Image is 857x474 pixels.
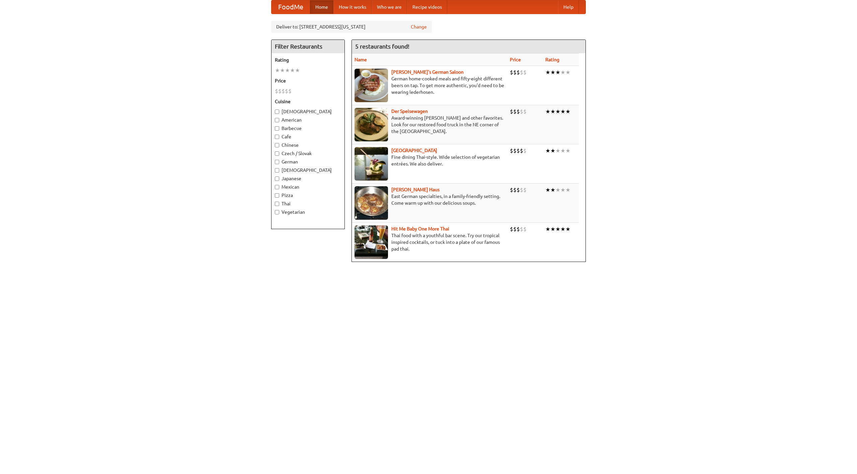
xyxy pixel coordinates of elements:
p: East German specialties, in a family-friendly setting. Come warm up with our delicious soups. [355,193,504,206]
li: $ [520,147,523,154]
label: Czech / Slovak [275,150,341,157]
a: Name [355,57,367,62]
p: Award-winning [PERSON_NAME] and other favorites. Look for our restored food truck in the NE corne... [355,115,504,135]
a: Hit Me Baby One More Thai [391,226,449,231]
li: ★ [565,108,570,115]
img: satay.jpg [355,147,388,181]
li: $ [282,87,285,95]
label: German [275,158,341,165]
a: Who we are [372,0,407,14]
img: speisewagen.jpg [355,108,388,141]
label: American [275,117,341,123]
li: ★ [555,69,560,76]
input: Vegetarian [275,210,279,214]
p: German home-cooked meals and fifty-eight different beers on tap. To get more authentic, you'd nee... [355,75,504,95]
li: $ [285,87,288,95]
li: $ [517,147,520,154]
a: FoodMe [271,0,310,14]
li: ★ [545,147,550,154]
a: [PERSON_NAME] Haus [391,187,440,192]
li: $ [523,69,527,76]
label: Barbecue [275,125,341,132]
li: ★ [545,186,550,194]
li: $ [513,225,517,233]
input: Cafe [275,135,279,139]
a: Price [510,57,521,62]
li: ★ [565,225,570,233]
li: $ [510,147,513,154]
li: $ [510,69,513,76]
li: $ [523,186,527,194]
a: Der Speisewagen [391,109,428,114]
div: Deliver to: [STREET_ADDRESS][US_STATE] [271,21,432,33]
li: $ [275,87,278,95]
input: Japanese [275,177,279,181]
li: $ [523,147,527,154]
ng-pluralize: 5 restaurants found! [355,43,409,50]
a: Help [558,0,579,14]
input: American [275,118,279,122]
li: $ [517,225,520,233]
li: ★ [555,147,560,154]
li: $ [520,108,523,115]
h4: Filter Restaurants [271,40,344,53]
input: Barbecue [275,126,279,131]
li: ★ [555,108,560,115]
li: ★ [285,67,290,74]
label: Mexican [275,184,341,190]
label: [DEMOGRAPHIC_DATA] [275,108,341,115]
li: $ [510,225,513,233]
li: $ [513,147,517,154]
li: $ [513,69,517,76]
li: ★ [545,108,550,115]
li: ★ [550,108,555,115]
li: ★ [550,69,555,76]
label: Vegetarian [275,209,341,215]
h5: Rating [275,57,341,63]
li: ★ [565,69,570,76]
label: Cafe [275,133,341,140]
a: Rating [545,57,559,62]
li: ★ [275,67,280,74]
li: $ [520,225,523,233]
li: $ [517,69,520,76]
p: Thai food with a youthful bar scene. Try our tropical inspired cocktails, or tuck into a plate of... [355,232,504,252]
img: kohlhaus.jpg [355,186,388,220]
li: ★ [555,225,560,233]
li: $ [517,186,520,194]
h5: Cuisine [275,98,341,105]
a: [GEOGRAPHIC_DATA] [391,148,437,153]
input: Pizza [275,193,279,198]
li: $ [523,108,527,115]
li: ★ [280,67,285,74]
a: How it works [333,0,372,14]
input: Czech / Slovak [275,151,279,156]
li: ★ [545,69,550,76]
li: $ [513,108,517,115]
li: ★ [550,186,555,194]
label: Chinese [275,142,341,148]
label: Pizza [275,192,341,199]
a: Recipe videos [407,0,447,14]
li: $ [520,69,523,76]
li: ★ [560,69,565,76]
li: ★ [545,225,550,233]
label: Japanese [275,175,341,182]
input: [DEMOGRAPHIC_DATA] [275,110,279,114]
li: ★ [565,186,570,194]
li: ★ [550,225,555,233]
a: Change [411,23,427,30]
input: German [275,160,279,164]
li: $ [510,108,513,115]
label: [DEMOGRAPHIC_DATA] [275,167,341,174]
li: ★ [550,147,555,154]
a: [PERSON_NAME]'s German Saloon [391,69,464,75]
li: ★ [565,147,570,154]
a: Home [310,0,333,14]
li: $ [513,186,517,194]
